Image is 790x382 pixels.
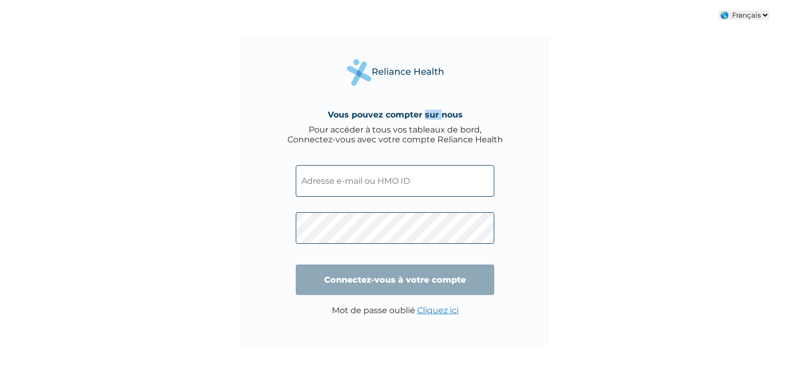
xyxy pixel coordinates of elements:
[332,305,459,315] p: Mot de passe oublié
[417,305,459,315] a: Cliquez ici
[328,110,463,120] h4: Vous pouvez compter sur nous
[296,165,494,197] input: Adresse e-mail ou HMO ID
[287,125,503,144] div: Pour accéder à tous vos tableaux de bord, Connectez-vous avec votre compte Reliance Health
[343,56,447,89] img: Logo de Reliance Health
[296,265,494,295] input: Connectez-vous à votre compte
